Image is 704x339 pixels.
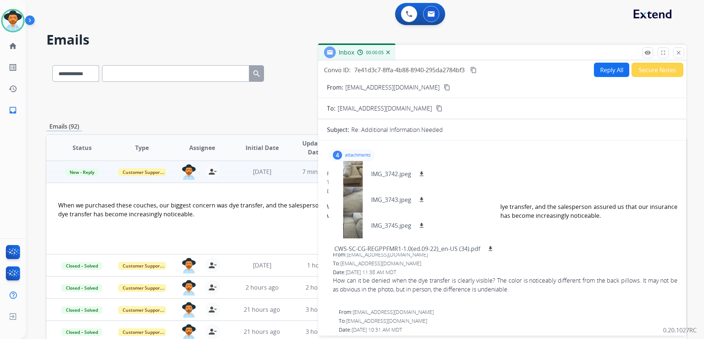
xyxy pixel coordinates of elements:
span: [EMAIL_ADDRESS][DOMAIN_NAME] [340,260,421,267]
div: How can it be denied when the dye transfer is clearly visible? The color is noticeably different ... [333,276,677,294]
span: When we purchased these couches, our biggest concern was dye transfer, and the salesperson assure... [58,201,546,218]
span: 00:00:05 [366,50,384,56]
img: avatar [3,10,23,31]
div: From: [333,251,677,258]
span: [EMAIL_ADDRESS][DOMAIN_NAME] [353,308,434,315]
span: Closed – Solved [61,328,102,336]
span: [EMAIL_ADDRESS][DOMAIN_NAME] [346,317,427,324]
span: Closed – Solved [61,262,102,270]
button: Reply All [594,63,629,77]
mat-icon: history [8,84,17,93]
p: Re: Additional Information Needed [351,125,443,134]
p: CWS-SC-CG-REGPPFMR1-1.0(ed.09-22)_en-US (34).pdf [334,244,480,253]
p: IMG_3743.jpeg [371,195,411,204]
div: To: [327,179,677,186]
span: [EMAIL_ADDRESS][DOMAIN_NAME] [338,104,432,113]
img: agent-avatar [182,302,196,318]
mat-icon: content_copy [436,105,443,112]
mat-icon: content_copy [470,67,477,73]
div: Date: [327,188,677,195]
mat-icon: remove_red_eye [644,49,651,56]
mat-icon: person_remove [208,167,217,176]
span: 21 hours ago [244,328,280,336]
mat-icon: download [418,222,425,229]
span: 2 hours ago [246,283,279,291]
mat-icon: fullscreen [660,49,666,56]
p: Convo ID: [324,66,351,74]
span: 7e41d3c7-8ffa-4b88-8940-295da2784bf3 [354,66,465,74]
span: Closed – Solved [61,306,102,314]
span: [DATE] 11:38 AM MDT [346,269,396,276]
div: Date: [339,326,677,333]
div: From: [327,170,677,177]
h2: Emails [46,32,686,47]
div: From: [339,308,677,316]
button: Secure Notes [631,63,683,77]
span: New - Reply [65,168,99,176]
mat-icon: person_remove [208,305,217,314]
span: Inbox [339,48,354,56]
span: Customer Support [118,284,166,292]
div: To: [339,317,677,325]
span: [EMAIL_ADDRESS][DOMAIN_NAME] [347,251,428,258]
p: IMG_3745.jpeg [371,221,411,230]
span: Customer Support [118,328,166,336]
div: 4 [333,151,342,160]
mat-icon: close [675,49,682,56]
p: IMG_3742.jpeg [371,169,411,178]
span: 3 hours ago [306,328,339,336]
p: Subject: [327,125,349,134]
img: agent-avatar [182,164,196,180]
span: Customer Support [118,168,166,176]
mat-icon: download [418,196,425,203]
mat-icon: search [252,69,261,78]
mat-icon: download [487,245,494,252]
p: From: [327,83,343,92]
mat-icon: home [8,42,17,50]
p: attachments [345,152,371,158]
p: [EMAIL_ADDRESS][DOMAIN_NAME] [345,83,440,92]
span: [DATE] [253,168,271,176]
mat-icon: list_alt [8,63,17,72]
span: Customer Support [118,306,166,314]
p: Emails (92) [46,122,82,131]
mat-icon: content_copy [444,84,450,91]
span: Initial Date [246,143,279,152]
mat-icon: inbox [8,106,17,115]
span: [DATE] 10:31 AM MDT [352,326,402,333]
span: Closed – Solved [61,284,102,292]
span: Type [135,143,149,152]
img: agent-avatar [182,258,196,273]
span: [DATE] [253,261,271,269]
span: When we purchased these couches, our biggest concern was dye transfer, and the salesperson assure... [327,203,677,220]
span: Status [73,143,92,152]
span: 3 hours ago [306,305,339,314]
span: 2 hours ago [306,283,339,291]
div: To: [333,260,677,267]
mat-icon: person_remove [208,283,217,292]
span: Updated Date [298,139,331,157]
span: 21 hours ago [244,305,280,314]
p: 0.20.1027RC [663,326,697,335]
span: Customer Support [118,262,166,270]
img: agent-avatar [182,280,196,296]
mat-icon: download [418,171,425,177]
mat-icon: person_remove [208,261,217,270]
mat-icon: person_remove [208,327,217,336]
p: To: [327,104,335,113]
span: 7 minutes ago [302,168,342,176]
span: 1 hour ago [307,261,337,269]
div: Date: [333,269,677,276]
span: Assignee [189,143,215,152]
